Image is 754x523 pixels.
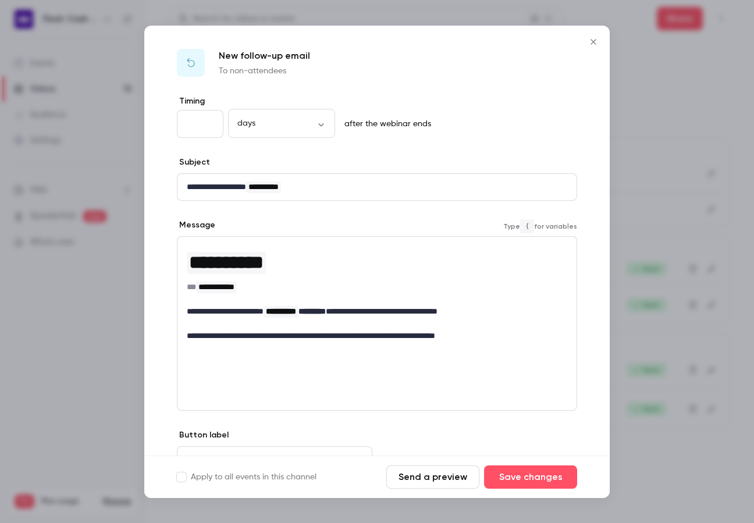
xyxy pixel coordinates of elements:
[340,118,431,130] p: after the webinar ends
[219,49,310,63] p: New follow-up email
[177,237,577,349] div: editor
[582,30,605,54] button: Close
[503,219,577,233] span: Type for variables
[177,156,210,168] label: Subject
[386,465,479,489] button: Send a preview
[484,465,577,489] button: Save changes
[400,447,576,474] div: editor
[177,429,229,441] label: Button label
[177,174,577,200] div: editor
[520,219,534,233] code: {
[177,471,316,483] label: Apply to all events in this channel
[177,219,215,231] label: Message
[177,95,577,107] label: Timing
[228,118,335,129] div: days
[177,447,372,473] div: editor
[219,65,310,77] p: To non-attendees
